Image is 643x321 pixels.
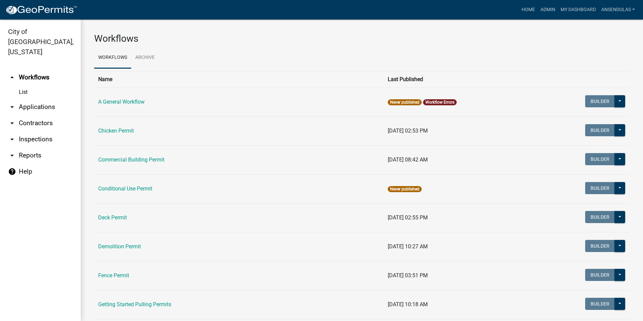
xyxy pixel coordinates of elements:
a: Workflow Errors [425,100,454,105]
a: Fence Permit [98,272,129,279]
button: Builder [585,240,615,252]
span: Never published [388,99,422,105]
a: A General Workflow [98,99,145,105]
a: Admin [538,3,558,16]
a: Demolition Permit [98,243,141,250]
h3: Workflows [94,33,630,44]
i: help [8,168,16,176]
a: Workflows [94,47,131,69]
a: Archive [131,47,159,69]
button: Builder [585,124,615,136]
span: Never published [388,186,422,192]
a: Commercial Building Permit [98,156,164,163]
button: Builder [585,95,615,107]
a: Getting Started Pulling Permits [98,301,171,308]
a: Conditional Use Permit [98,185,152,192]
span: [DATE] 02:55 PM [388,214,428,221]
a: My Dashboard [558,3,599,16]
button: Builder [585,153,615,165]
i: arrow_drop_up [8,73,16,81]
button: Builder [585,182,615,194]
i: arrow_drop_down [8,151,16,159]
span: [DATE] 08:42 AM [388,156,428,163]
button: Builder [585,298,615,310]
a: Chicken Permit [98,128,134,134]
a: Home [519,3,538,16]
span: [DATE] 03:51 PM [388,272,428,279]
span: [DATE] 10:18 AM [388,301,428,308]
span: [DATE] 10:27 AM [388,243,428,250]
th: Last Published [384,71,534,87]
th: Name [94,71,384,87]
i: arrow_drop_down [8,135,16,143]
a: Deck Permit [98,214,127,221]
a: ansendulas [599,3,638,16]
i: arrow_drop_down [8,119,16,127]
span: [DATE] 02:53 PM [388,128,428,134]
i: arrow_drop_down [8,103,16,111]
button: Builder [585,211,615,223]
button: Builder [585,269,615,281]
